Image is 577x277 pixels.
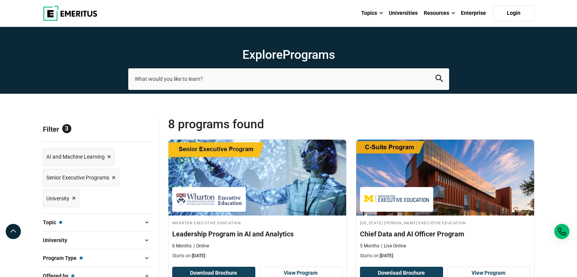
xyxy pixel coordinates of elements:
button: Program Type [43,252,153,264]
p: Filter [43,116,153,142]
span: × [112,172,116,183]
h4: Leadership Program in AI and Analytics [172,229,343,239]
p: Starts on: [360,253,530,259]
a: AI and Machine Learning Course by Wharton Executive Education - December 11, 2025 Wharton Executi... [168,140,346,263]
h4: [US_STATE] [PERSON_NAME] Executive Education [360,219,530,226]
span: [DATE] [380,253,393,258]
a: University × [43,189,79,207]
a: search [436,77,443,84]
img: Chief Data and AI Officer Program | Online AI and Machine Learning Course [356,140,534,216]
span: University [46,194,69,203]
p: Live Online [381,243,406,249]
span: Senior Executive Programs [46,173,109,182]
span: Program Type [43,254,83,262]
h1: Explore [128,47,449,62]
h4: Chief Data and AI Officer Program [360,229,530,239]
input: search-page [128,68,449,90]
p: Starts on: [172,253,343,259]
span: × [107,151,111,162]
span: 3 [62,124,71,133]
h4: Wharton Executive Education [172,219,343,226]
span: Programs [283,47,335,62]
img: Leadership Program in AI and Analytics | Online AI and Machine Learning Course [168,140,346,216]
p: 6 Months [172,243,192,249]
span: [DATE] [192,253,205,258]
button: Topic [43,217,153,228]
a: AI and Machine Learning × [43,148,115,166]
a: Reset all [129,125,153,135]
button: University [43,235,153,246]
p: 5 Months [360,243,379,249]
img: Michigan Ross Executive Education [364,191,430,208]
a: AI and Machine Learning Course by Michigan Ross Executive Education - December 17, 2025 Michigan ... [356,140,534,263]
a: Senior Executive Programs × [43,169,119,187]
p: Online [193,243,209,249]
span: AI and Machine Learning [46,153,105,161]
span: 8 Programs found [168,116,351,132]
button: search [436,75,443,83]
a: Login [493,5,535,21]
span: University [43,236,73,244]
img: Wharton Executive Education [176,191,242,208]
span: × [72,193,76,204]
span: Topic [43,218,62,227]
